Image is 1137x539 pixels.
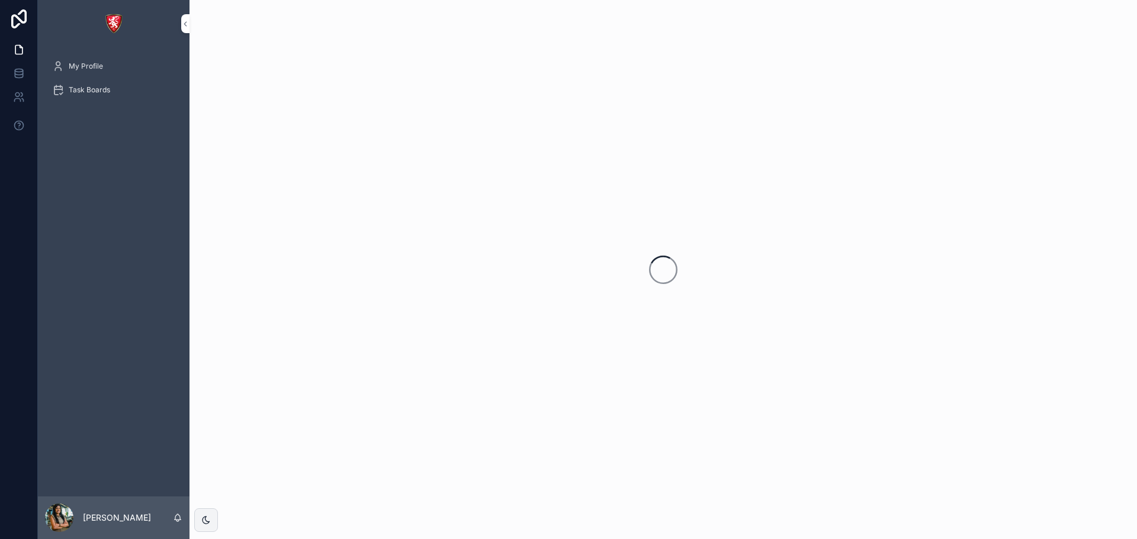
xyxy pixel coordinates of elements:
[83,512,151,524] p: [PERSON_NAME]
[45,79,182,101] a: Task Boards
[69,62,103,71] span: My Profile
[38,47,189,116] div: scrollable content
[69,85,110,95] span: Task Boards
[45,56,182,77] a: My Profile
[104,14,123,33] img: App logo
